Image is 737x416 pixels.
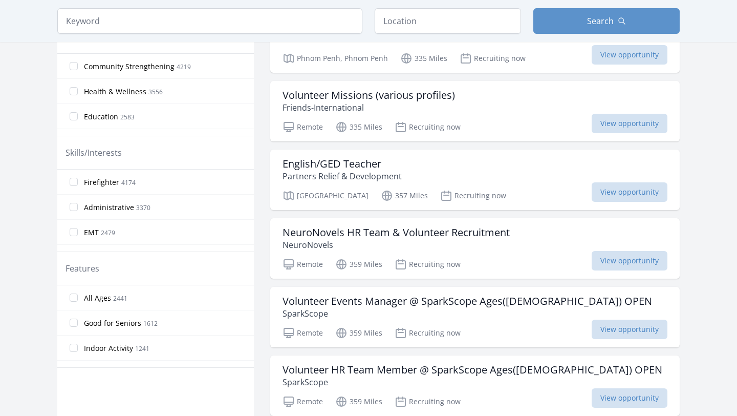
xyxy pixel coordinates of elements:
p: Remote [283,121,323,133]
p: 359 Miles [335,327,382,339]
p: Recruiting now [395,121,461,133]
h3: Volunteer Events Manager @ SparkScope Ages([DEMOGRAPHIC_DATA]) OPEN [283,295,652,307]
span: 3556 [148,88,163,96]
p: Recruiting now [440,190,506,202]
span: 4174 [121,178,136,187]
span: View opportunity [592,114,667,133]
span: EMT [84,227,99,238]
p: 335 Miles [400,52,447,65]
span: View opportunity [592,320,667,339]
a: NeuroNovels HR Team & Volunteer Recruitment NeuroNovels Remote 359 Miles Recruiting now View oppo... [270,218,680,279]
a: Volunteer Missions (various profiles) Friends-International Remote 335 Miles Recruiting now View ... [270,81,680,141]
p: Friends-International [283,101,455,114]
h3: Volunteer Missions (various profiles) [283,89,455,101]
p: Recruiting now [395,396,461,408]
a: Volunteer Events Manager @ SparkScope Ages([DEMOGRAPHIC_DATA]) OPEN SparkScope Remote 359 Miles R... [270,287,680,347]
span: View opportunity [592,45,667,65]
span: Indoor Activity [84,343,133,353]
span: Search [587,15,614,27]
a: English Coaching Volunteers Friends-International Phnom Penh, Phnom Penh 335 Miles Recruiting now... [270,12,680,73]
h3: NeuroNovels HR Team & Volunteer Recruitment [283,226,510,239]
span: 2441 [113,294,127,303]
p: NeuroNovels [283,239,510,251]
span: 2583 [120,113,135,121]
span: Firefighter [84,177,119,188]
h3: Volunteer HR Team Member @ SparkScope Ages([DEMOGRAPHIC_DATA]) OPEN [283,364,662,376]
span: View opportunity [592,388,667,408]
p: 357 Miles [381,190,428,202]
p: Phnom Penh, Phnom Penh [283,52,388,65]
span: Administrative [84,202,134,213]
p: [GEOGRAPHIC_DATA] [283,190,368,202]
span: 3370 [136,203,150,212]
span: 1241 [135,344,149,353]
legend: Features [66,262,99,275]
input: Community Strengthening 4219 [70,62,78,70]
span: Good for Seniors [84,318,141,328]
h3: English/GED Teacher [283,158,402,170]
span: 1612 [143,319,158,328]
span: All Ages [84,293,111,303]
input: Indoor Activity 1241 [70,344,78,352]
p: 335 Miles [335,121,382,133]
a: English/GED Teacher Partners Relief & Development [GEOGRAPHIC_DATA] 357 Miles Recruiting now View... [270,150,680,210]
span: Education [84,112,118,122]
input: Location [375,8,521,34]
span: Community Strengthening [84,61,175,72]
input: All Ages 2441 [70,294,78,302]
p: Recruiting now [395,327,461,339]
p: Remote [283,396,323,408]
p: Remote [283,327,323,339]
p: Partners Relief & Development [283,170,402,182]
input: Keyword [57,8,362,34]
input: Education 2583 [70,112,78,120]
p: Recruiting now [460,52,526,65]
span: 4219 [177,63,191,71]
input: Health & Wellness 3556 [70,87,78,95]
span: 2479 [101,228,115,237]
input: EMT 2479 [70,228,78,236]
p: Recruiting now [395,258,461,271]
span: Health & Wellness [84,87,146,97]
a: Volunteer HR Team Member @ SparkScope Ages([DEMOGRAPHIC_DATA]) OPEN SparkScope Remote 359 Miles R... [270,356,680,416]
input: Good for Seniors 1612 [70,319,78,327]
p: 359 Miles [335,396,382,408]
p: 359 Miles [335,258,382,271]
span: View opportunity [592,182,667,202]
p: SparkScope [283,307,652,320]
p: SparkScope [283,376,662,388]
p: Remote [283,258,323,271]
input: Administrative 3370 [70,203,78,211]
span: View opportunity [592,251,667,271]
button: Search [533,8,680,34]
input: Firefighter 4174 [70,178,78,186]
legend: Skills/Interests [66,147,122,159]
